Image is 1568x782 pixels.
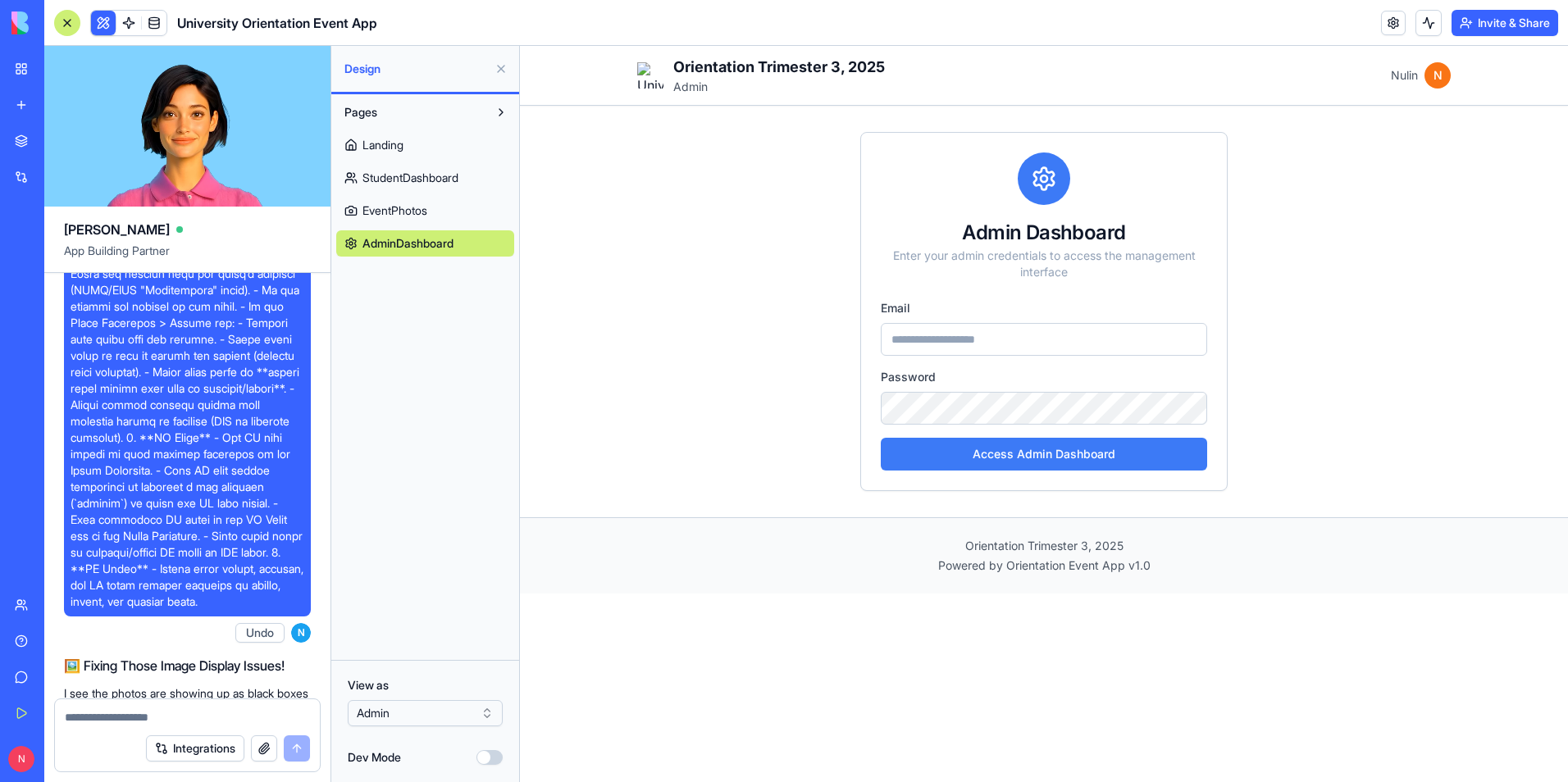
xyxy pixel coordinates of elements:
[871,21,898,38] span: Nulin
[153,10,365,33] h1: Orientation Trimester 3, 2025
[362,137,403,153] span: Landing
[8,746,34,772] span: N
[361,254,687,271] label: Email
[336,99,488,125] button: Pages
[336,198,514,224] a: EventPhotos
[235,623,285,643] button: Undo
[348,677,503,693] label: View as
[117,16,144,43] img: University Logo
[117,511,931,528] p: Powered by Orientation Event App v1.0
[362,235,454,252] span: AdminDashboard
[361,323,687,339] label: Password
[361,177,687,197] div: Admin Dashboard
[905,16,931,43] div: N
[64,685,311,751] p: I see the photos are showing up as black boxes and the QR codes need proper persistence! Let me f...
[336,165,514,191] a: StudentDashboard
[348,749,401,766] label: Dev Mode
[11,11,113,34] img: logo
[1452,10,1558,36] button: Invite & Share
[344,61,488,77] span: Design
[117,492,931,508] p: Orientation Trimester 3, 2025
[64,220,170,239] span: [PERSON_NAME]
[362,202,427,219] span: EventPhotos
[362,170,458,186] span: StudentDashboard
[64,243,311,272] span: App Building Partner
[361,392,687,425] button: Access Admin Dashboard
[177,13,377,33] span: University Orientation Event App
[336,230,514,257] a: AdminDashboard
[146,735,244,762] button: Integrations
[344,104,377,120] span: Pages
[71,85,304,610] span: Loremi dol sit amet con adipiscin elitsed doei. ⚠️ Te inc utlabo etd magna aliquaeni ad minimven....
[336,132,514,158] a: Landing
[291,623,311,643] span: N
[153,33,365,49] p: Admin
[361,202,687,234] div: Enter your admin credentials to access the management interface
[64,656,311,675] h2: 🖼️ Fixing Those Image Display Issues!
